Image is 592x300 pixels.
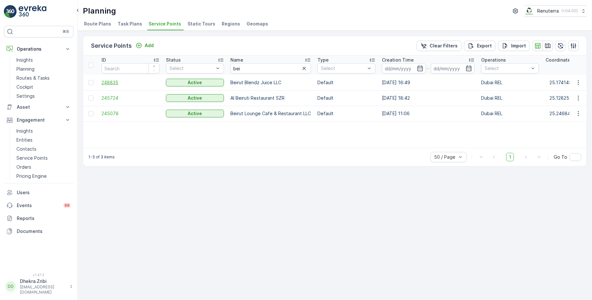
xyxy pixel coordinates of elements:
button: Asset [4,101,73,114]
p: Dhekra.Zribi [20,278,66,285]
button: Operations [4,43,73,55]
img: logo_light-DOdMpM7g.png [19,5,46,18]
td: [DATE] 11:06 [379,106,478,121]
input: Search [102,63,160,74]
a: Routes & Tasks [14,74,73,83]
p: [EMAIL_ADDRESS][DOMAIN_NAME] [20,285,66,295]
p: Add [145,42,154,49]
p: Cockpit [16,84,33,90]
p: ⌘B [63,29,69,34]
td: Default [314,75,379,90]
a: 245724 [102,95,160,101]
p: Coordinates [546,57,573,63]
div: DD [5,281,16,292]
button: Active [166,79,224,86]
span: v 1.47.3 [4,273,73,277]
span: Static Tours [188,21,215,27]
p: - [427,65,430,72]
a: 245078 [102,110,160,117]
td: Al Beiruti Restaurant SZR [227,90,314,106]
p: Status [166,57,181,63]
p: Service Points [16,155,48,161]
td: [DATE] 18:42 [379,90,478,106]
a: Planning [14,65,73,74]
p: Renuterra [537,8,559,14]
input: dd/mm/yyyy [431,63,475,74]
p: Insights [16,57,33,63]
img: Screenshot_2024-07-26_at_13.33.01.png [525,7,535,15]
td: Default [314,90,379,106]
p: Operations [17,46,61,52]
a: Entities [14,135,73,145]
p: Export [477,43,492,49]
p: Active [188,79,202,86]
p: Contacts [16,146,36,152]
td: Beirut Lounge Cafe & Restaurant LLC [227,106,314,121]
p: ( +04:00 ) [561,8,578,14]
a: Cockpit [14,83,73,92]
a: Documents [4,225,73,238]
p: ID [102,57,106,63]
a: Insights [14,55,73,65]
p: Active [188,95,202,101]
button: Export [464,41,496,51]
p: Routes & Tasks [16,75,50,81]
input: Search [230,63,311,74]
div: Toggle Row Selected [88,111,93,116]
p: Service Points [91,41,132,50]
p: Reports [17,215,71,222]
td: Dubai REL [478,75,542,90]
td: Beirut Blendz Juice LLC [227,75,314,90]
p: Clear Filters [430,43,458,49]
p: Orders [16,164,31,170]
span: Task Plans [118,21,142,27]
span: 1 [506,153,514,161]
p: Planning [83,6,116,16]
button: Add [133,42,156,49]
p: Pricing Engine [16,173,47,179]
a: Insights [14,126,73,135]
p: Insights [16,128,33,134]
span: Service Points [149,21,181,27]
p: Documents [17,228,71,235]
p: Select [485,65,529,72]
div: Toggle Row Selected [88,80,93,85]
p: Creation Time [382,57,414,63]
button: Active [166,94,224,102]
td: [DATE] 16:49 [379,75,478,90]
a: Service Points [14,154,73,163]
td: Dubai REL [478,106,542,121]
p: Settings [16,93,35,99]
a: Pricing Engine [14,172,73,181]
a: Orders [14,163,73,172]
p: Type [317,57,329,63]
a: 248835 [102,79,160,86]
input: dd/mm/yyyy [382,63,426,74]
p: Users [17,189,71,196]
a: Contacts [14,145,73,154]
img: logo [4,5,17,18]
span: Geomaps [247,21,268,27]
span: Regions [222,21,240,27]
p: Import [511,43,526,49]
a: Reports [4,212,73,225]
p: Select [321,65,365,72]
span: Go To [554,154,567,160]
p: Entities [16,137,33,143]
span: Route Plans [84,21,111,27]
button: DDDhekra.Zribi[EMAIL_ADDRESS][DOMAIN_NAME] [4,278,73,295]
td: Default [314,106,379,121]
button: Renuterra(+04:00) [525,5,587,17]
p: Select [170,65,214,72]
p: Events [17,202,59,209]
p: Planning [16,66,34,72]
td: Dubai REL [478,90,542,106]
p: Active [188,110,202,117]
div: Toggle Row Selected [88,95,93,101]
button: Import [498,41,530,51]
button: Engagement [4,114,73,126]
a: Users [4,186,73,199]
